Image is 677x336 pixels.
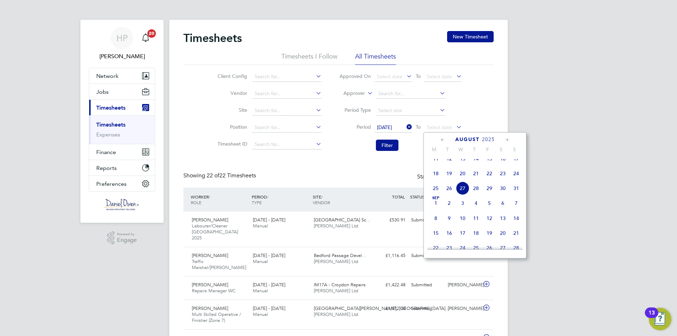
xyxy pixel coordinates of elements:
span: 31 [510,182,523,195]
span: Manual [253,311,268,317]
span: 2 [443,196,456,210]
a: HP[PERSON_NAME] [89,27,155,61]
span: W [454,146,468,153]
span: 14 [510,212,523,225]
span: Select date [427,73,452,80]
span: 30 [496,182,510,195]
span: 1 [429,196,443,210]
span: 12 [443,152,456,165]
span: To [414,72,423,81]
span: 29 [483,182,496,195]
input: Search for... [252,106,322,116]
span: 11 [469,212,483,225]
span: / [267,194,268,200]
span: [DATE] - [DATE] [253,252,285,258]
span: [DATE] - [DATE] [253,217,285,223]
span: 20 [456,167,469,180]
button: Timesheets [89,100,155,115]
span: S [508,146,521,153]
button: Reports [89,160,155,176]
span: [GEOGRAPHIC_DATA] Sc… [314,217,371,223]
button: Filter [376,140,398,151]
span: 16 [496,152,510,165]
button: New Timesheet [447,31,494,42]
span: Multi Skilled Operative / Finisher (Zone 7) [192,311,241,323]
div: Submitted [408,250,445,262]
a: Timesheets [96,121,126,128]
span: 4 [469,196,483,210]
div: Submitted [408,303,445,314]
span: 22 Timesheets [207,172,256,179]
span: 20 [496,226,510,240]
span: 26 [483,241,496,255]
div: [PERSON_NAME] [445,303,482,314]
span: Select date [427,124,452,130]
span: Select date [377,73,402,80]
div: Submitted [408,214,445,226]
span: S [494,146,508,153]
span: 9 [443,212,456,225]
span: Labourer/Cleaner [GEOGRAPHIC_DATA] 2025 [192,223,238,241]
span: Sep [429,196,443,200]
span: 22 [429,241,443,255]
span: 23 [443,241,456,255]
label: Position [215,124,247,130]
span: 26 [443,182,456,195]
nav: Main navigation [80,20,164,223]
span: T [468,146,481,153]
a: Go to home page [89,199,155,210]
span: ROLE [191,200,201,205]
span: 24 [456,241,469,255]
span: 6 [496,196,510,210]
span: 18 [429,167,443,180]
span: 15 [429,226,443,240]
span: 24 [510,167,523,180]
img: danielowen-logo-retina.png [104,199,140,210]
span: [PERSON_NAME] [192,305,228,311]
input: Search for... [252,140,322,149]
span: HP [116,33,128,43]
span: Manual [253,258,268,264]
span: Engage [117,237,137,243]
span: Manual [253,288,268,294]
span: IM17A - Croydon Repairs [314,282,366,288]
span: [PERSON_NAME] Ltd [314,311,358,317]
input: Select one [376,106,445,116]
span: Powered by [117,231,137,237]
div: PERIOD [250,190,311,209]
div: Submitted [408,279,445,291]
label: Vendor [215,90,247,96]
span: 25 [469,241,483,255]
span: 17 [456,226,469,240]
span: 21 [469,167,483,180]
span: Finance [96,149,116,155]
span: Jobs [96,88,109,95]
span: Bedford Passage Devel… [314,252,366,258]
span: 10 [456,212,469,225]
span: 17 [510,152,523,165]
h2: Timesheets [183,31,242,45]
span: 20 [147,29,156,38]
div: £1,012.00 [372,303,408,314]
span: M [427,146,441,153]
div: £530.91 [372,214,408,226]
span: Network [96,73,118,79]
span: 16 [443,226,456,240]
span: 23 [496,167,510,180]
span: [DATE] - [DATE] [253,305,285,311]
span: Harry Pryke [89,52,155,61]
label: Period Type [339,107,371,113]
span: Traffic Marshal/[PERSON_NAME] [192,258,246,270]
span: Manual [253,223,268,229]
span: TOTAL [392,194,405,200]
span: [PERSON_NAME] Ltd [314,258,358,264]
button: Jobs [89,84,155,99]
span: VENDOR [313,200,330,205]
span: To [414,122,423,132]
span: 22 of [207,172,219,179]
span: 5 [483,196,496,210]
button: Finance [89,144,155,160]
input: Search for... [252,89,322,99]
div: Showing [183,172,257,179]
span: [PERSON_NAME] Ltd [314,288,358,294]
